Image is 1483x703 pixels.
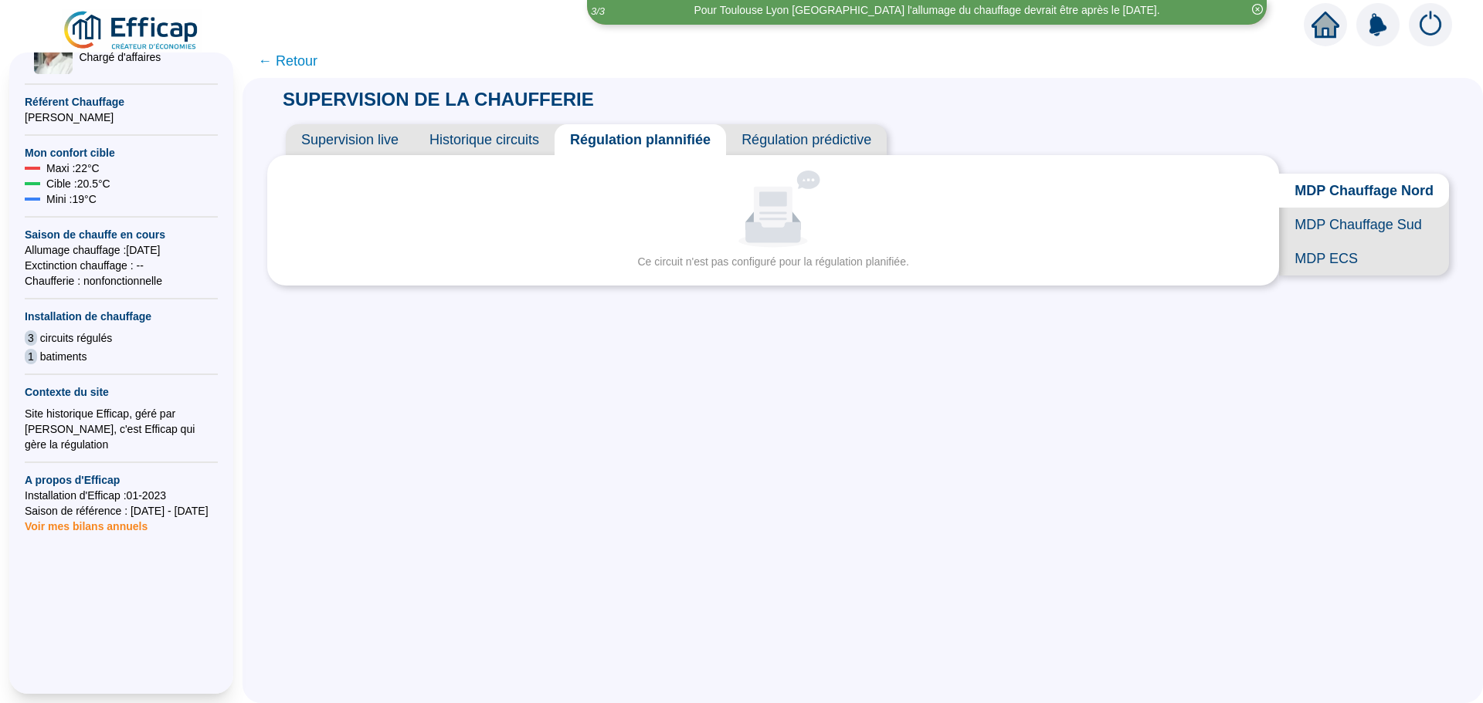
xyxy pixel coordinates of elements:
div: Site historique Efficap, géré par [PERSON_NAME], c'est Efficap qui gère la régulation [25,406,218,452]
span: Saison de référence : [DATE] - [DATE] [25,503,218,519]
span: Régulation plannifiée [555,124,726,155]
span: Historique circuits [414,124,555,155]
span: Mon confort cible [25,145,218,161]
span: Chargé d'affaires [79,49,169,65]
span: Contexte du site [25,384,218,400]
span: A propos d'Efficap [25,472,218,488]
span: MDP Chauffage Sud [1279,208,1449,242]
span: Saison de chauffe en cours [25,227,218,242]
span: [PERSON_NAME] [25,110,218,125]
div: Pour Toulouse Lyon [GEOGRAPHIC_DATA] l'allumage du chauffage devrait être après le [DATE]. [694,2,1159,19]
span: SUPERVISION DE LA CHAUFFERIE [267,89,609,110]
span: Chaufferie : non fonctionnelle [25,273,218,289]
span: Installation de chauffage [25,309,218,324]
img: efficap energie logo [62,9,202,52]
span: Mini : 19 °C [46,191,97,207]
span: Cible : 20.5 °C [46,176,110,191]
span: close-circle [1252,4,1263,15]
span: Maxi : 22 °C [46,161,100,176]
div: Ce circuit n'est pas configuré pour la régulation planifiée. [289,254,1257,270]
span: MDP Chauffage Nord [1279,174,1449,208]
span: circuits régulés [40,330,112,346]
img: alerts [1356,3,1400,46]
span: ← Retour [258,50,317,72]
span: home [1312,11,1339,39]
img: alerts [1409,3,1452,46]
span: batiments [40,349,87,364]
i: 3 / 3 [591,5,605,17]
span: Voir mes bilans annuels [25,511,148,532]
span: Supervision live [286,124,414,155]
span: Allumage chauffage : [DATE] [25,242,218,258]
span: 1 [25,349,37,364]
span: Installation d'Efficap : 01-2023 [25,488,218,503]
span: Exctinction chauffage : -- [25,258,218,273]
span: 3 [25,330,37,346]
span: MDP ECS [1279,242,1449,275]
span: Référent Chauffage [25,94,218,110]
span: Régulation prédictive [726,124,887,155]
